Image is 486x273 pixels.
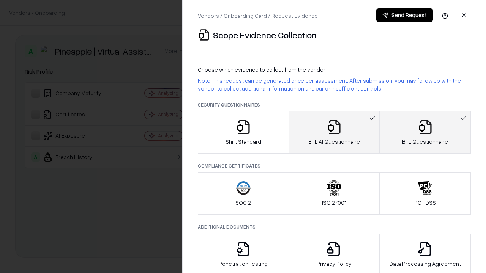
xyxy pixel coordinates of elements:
[198,12,318,20] p: Vendors / Onboarding Card / Request Evidence
[235,199,251,207] p: SOC 2
[219,260,268,268] p: Penetration Testing
[198,111,289,154] button: Shift Standard
[198,77,471,93] p: Note: This request can be generated once per assessment. After submission, you may follow up with...
[289,111,380,154] button: B+L AI Questionnaire
[414,199,436,207] p: PCI-DSS
[198,172,289,215] button: SOC 2
[226,138,261,146] p: Shift Standard
[198,163,471,169] p: Compliance Certificates
[198,224,471,230] p: Additional Documents
[308,138,360,146] p: B+L AI Questionnaire
[213,29,317,41] p: Scope Evidence Collection
[289,172,380,215] button: ISO 27001
[198,66,471,74] p: Choose which evidence to collect from the vendor:
[198,102,471,108] p: Security Questionnaires
[402,138,448,146] p: B+L Questionnaire
[317,260,352,268] p: Privacy Policy
[322,199,346,207] p: ISO 27001
[379,172,471,215] button: PCI-DSS
[389,260,461,268] p: Data Processing Agreement
[379,111,471,154] button: B+L Questionnaire
[376,8,433,22] button: Send Request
